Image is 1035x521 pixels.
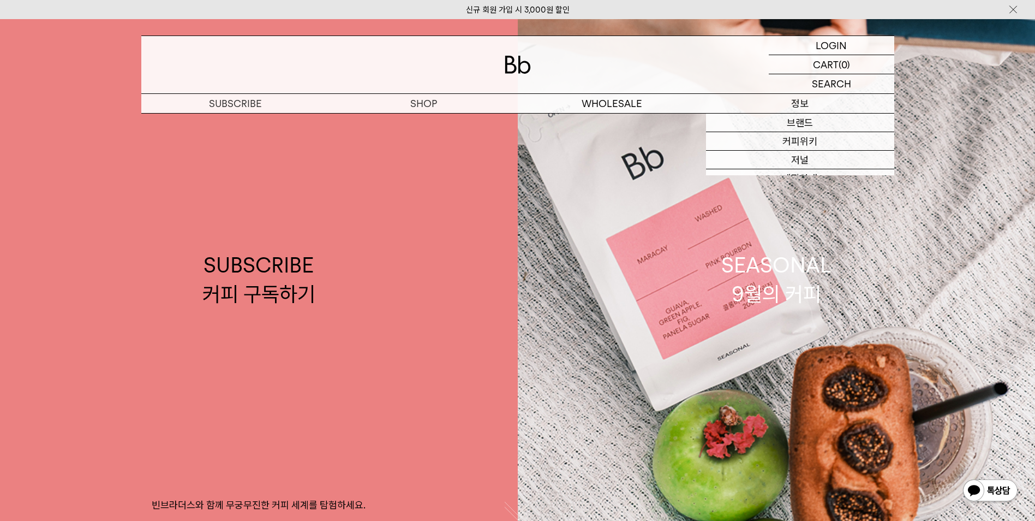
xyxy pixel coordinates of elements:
a: 신규 회원 가입 시 3,000원 할인 [466,5,570,15]
a: 매장안내 [706,169,894,188]
a: SHOP [330,94,518,113]
p: WHOLESALE [518,94,706,113]
p: LOGIN [816,36,847,55]
a: 저널 [706,151,894,169]
a: LOGIN [769,36,894,55]
a: 브랜드 [706,114,894,132]
a: SUBSCRIBE [141,94,330,113]
img: 카카오톡 채널 1:1 채팅 버튼 [962,478,1019,505]
img: 로고 [505,56,531,74]
div: SEASONAL 9월의 커피 [721,251,831,309]
p: CART [813,55,839,74]
a: 커피위키 [706,132,894,151]
p: 정보 [706,94,894,113]
p: (0) [839,55,850,74]
p: SEARCH [812,74,851,93]
div: SUBSCRIBE 커피 구독하기 [202,251,315,309]
a: CART (0) [769,55,894,74]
